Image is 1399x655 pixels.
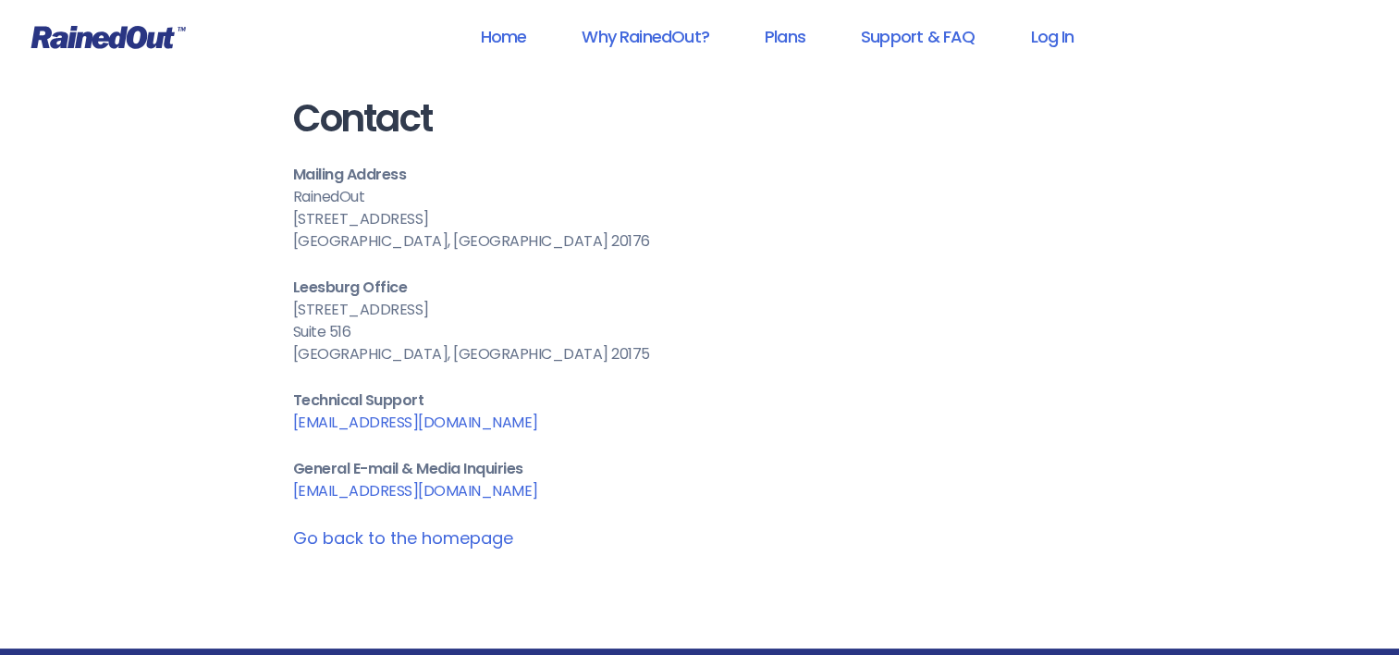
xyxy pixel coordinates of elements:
[293,98,1107,140] h1: Contact
[293,321,1107,343] div: Suite 516
[293,343,1107,365] div: [GEOGRAPHIC_DATA], [GEOGRAPHIC_DATA] 20175
[293,458,523,479] b: General E-mail & Media Inquiries
[293,299,1107,321] div: [STREET_ADDRESS]
[293,230,1107,253] div: [GEOGRAPHIC_DATA], [GEOGRAPHIC_DATA] 20176
[293,277,408,298] b: Leesburg Office
[837,16,999,57] a: Support & FAQ
[741,16,829,57] a: Plans
[558,16,733,57] a: Why RainedOut?
[293,186,1107,208] div: RainedOut
[293,480,538,501] a: [EMAIL_ADDRESS][DOMAIN_NAME]
[293,389,424,411] b: Technical Support
[293,208,1107,230] div: [STREET_ADDRESS]
[293,412,538,433] a: [EMAIL_ADDRESS][DOMAIN_NAME]
[456,16,550,57] a: Home
[293,164,407,185] b: Mailing Address
[293,526,513,550] a: Go back to the homepage
[1006,16,1098,57] a: Log In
